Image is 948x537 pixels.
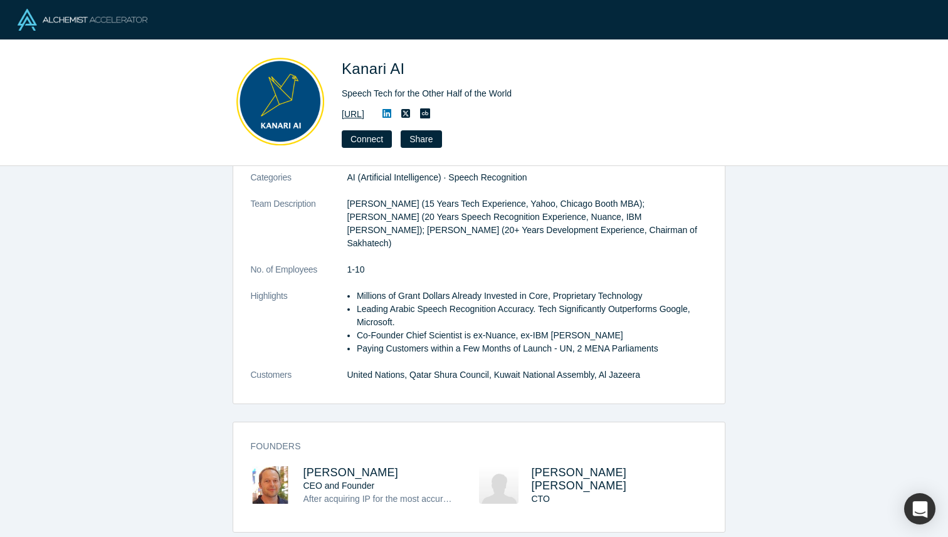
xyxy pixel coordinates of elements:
dt: No. of Employees [251,263,347,289]
dd: United Nations, Qatar Shura Council, Kuwait National Assembly, Al Jazeera [347,368,707,382]
li: Paying Customers within a Few Months of Launch - UN, 2 MENA Parliaments [357,342,707,355]
li: Leading Arabic Speech Recognition Accuracy. Tech Significantly Outperforms Google, Microsoft. [357,303,707,329]
img: Alchemist Logo [18,9,147,31]
span: AI (Artificial Intelligence) · Speech Recognition [347,172,527,182]
li: Co-Founder Chief Scientist is ex-Nuance, ex-IBM [PERSON_NAME] [357,329,707,342]
dt: Categories [251,171,347,197]
span: CTO [532,494,550,504]
span: CEO and Founder [303,481,375,491]
dt: Highlights [251,289,347,368]
img: Kanari AI's Logo [236,58,324,145]
a: [PERSON_NAME] [303,466,399,479]
span: Kanari AI [342,60,409,77]
h3: Founders [251,440,690,453]
dd: 1-10 [347,263,707,276]
a: [PERSON_NAME] [PERSON_NAME] [532,466,627,492]
p: [PERSON_NAME] (15 Years Tech Experience, Yahoo, Chicago Booth MBA); [PERSON_NAME] (20 Years Speec... [347,197,707,250]
a: [URL] [342,108,364,121]
button: Connect [342,130,392,148]
button: Share [401,130,441,148]
img: Giridhar Nagaraja Nagaraja's Profile Image [479,466,519,504]
dt: Customers [251,368,347,395]
div: Speech Tech for the Other Half of the World [342,87,693,100]
li: Millions of Grant Dollars Already Invested in Core, Proprietary Technology [357,289,707,303]
img: Ryan Carmichael's Profile Image [251,466,290,504]
dt: Team Description [251,197,347,263]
